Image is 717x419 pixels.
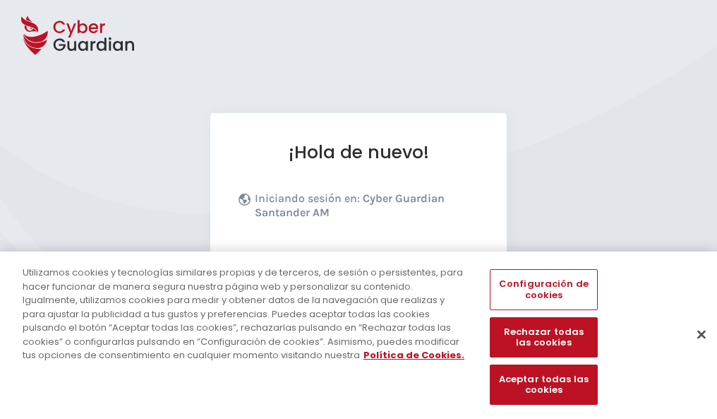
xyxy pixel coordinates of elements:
[490,269,597,309] button: Configuración de cookies, Abre el cuadro de diálogo del centro de preferencias.
[239,141,478,163] h1: ¡Hola de nuevo!
[255,191,445,219] b: Cyber Guardian Santander AM
[490,317,597,358] button: Rechazar todas las cookies
[490,365,597,405] button: Aceptar todas las cookies
[255,191,475,227] p: Iniciando sesión en:
[686,319,717,350] button: Cerrar
[23,266,469,362] div: Utilizamos cookies y tecnologías similares propias y de terceros, de sesión o persistentes, para ...
[363,348,464,362] a: Más información sobre su privacidad, se abre en una nueva pestaña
